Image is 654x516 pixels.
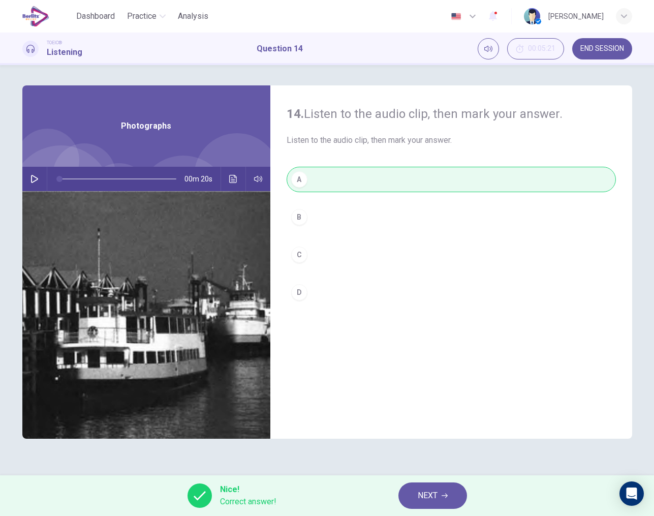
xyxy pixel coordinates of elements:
img: EduSynch logo [22,6,49,26]
span: Dashboard [76,10,115,22]
button: Click to see the audio transcription [225,167,241,191]
span: TOEIC® [47,39,62,46]
span: Analysis [178,10,208,22]
span: END SESSION [580,45,624,53]
button: END SESSION [572,38,632,59]
div: Mute [478,38,499,59]
div: Hide [507,38,564,59]
span: Nice! [220,483,276,496]
span: NEXT [418,489,438,503]
button: Dashboard [72,7,119,25]
span: Practice [127,10,157,22]
span: 00:05:21 [528,45,555,53]
button: 00:05:21 [507,38,564,59]
h4: Listen to the audio clip, then mark your answer. [287,106,616,122]
h1: Listening [47,46,82,58]
img: en [450,13,462,20]
button: Analysis [174,7,212,25]
div: Open Intercom Messenger [619,481,644,506]
button: Practice [123,7,170,25]
span: Photographs [121,120,171,132]
span: Correct answer! [220,496,276,508]
span: 00m 20s [184,167,221,191]
h1: Question 14 [257,43,303,55]
a: EduSynch logo [22,6,73,26]
span: Listen to the audio clip, then mark your answer. [287,134,616,146]
img: Photographs [22,191,270,439]
strong: 14. [287,107,304,121]
button: NEXT [398,482,467,509]
img: Profile picture [524,8,540,24]
div: [PERSON_NAME] [548,10,604,22]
